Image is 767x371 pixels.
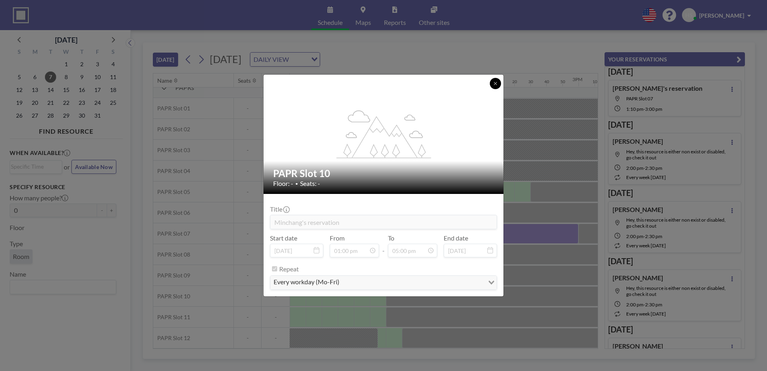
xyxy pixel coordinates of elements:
input: Search for option [342,277,483,288]
label: To [388,234,394,242]
span: Floor: - [273,179,293,188]
span: • [295,181,298,187]
g: flex-grow: 1.2; [337,110,431,158]
label: End date [444,234,468,242]
span: every workday (Mo-Fri) [272,277,341,288]
h2: PAPR Slot 10 [273,167,495,179]
div: Search for option [270,276,497,289]
span: Seats: - [300,179,320,188]
label: Repeat [279,265,299,273]
span: - [382,237,385,255]
label: Title [270,205,289,213]
input: (No title) [270,215,497,229]
label: From [330,234,345,242]
label: Start date [270,234,297,242]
